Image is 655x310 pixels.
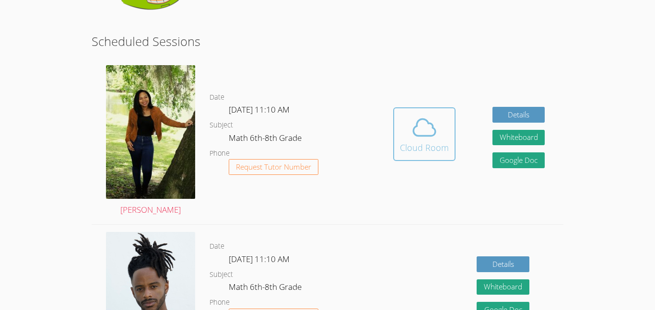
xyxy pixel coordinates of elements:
[492,152,545,168] a: Google Doc
[210,92,224,103] dt: Date
[477,256,529,272] a: Details
[106,65,195,199] img: avatar.png
[92,32,563,50] h2: Scheduled Sessions
[393,107,456,161] button: Cloud Room
[229,131,304,148] dd: Math 6th-8th Grade
[229,253,290,264] span: [DATE] 11:10 AM
[229,280,304,297] dd: Math 6th-8th Grade
[210,119,233,131] dt: Subject
[477,279,529,295] button: Whiteboard
[236,163,311,171] span: Request Tutor Number
[492,130,545,146] button: Whiteboard
[106,65,195,217] a: [PERSON_NAME]
[210,241,224,253] dt: Date
[229,159,318,175] button: Request Tutor Number
[400,141,449,154] div: Cloud Room
[229,104,290,115] span: [DATE] 11:10 AM
[210,297,230,309] dt: Phone
[492,107,545,123] a: Details
[210,269,233,281] dt: Subject
[210,148,230,160] dt: Phone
